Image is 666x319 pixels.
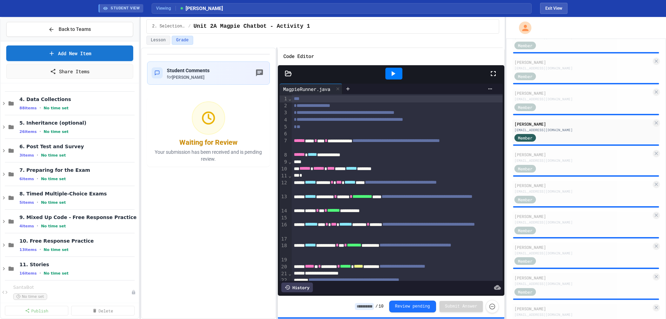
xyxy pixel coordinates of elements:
[518,196,532,203] span: Member
[518,166,532,172] span: Member
[280,236,288,243] div: 17
[280,85,334,93] div: MagpieRunner.java
[280,95,288,102] div: 1
[280,221,288,236] div: 16
[518,135,532,141] span: Member
[288,271,291,276] span: Fold line
[280,84,342,94] div: MagpieRunner.java
[283,52,314,61] h6: Code Editor
[37,223,38,229] span: •
[167,74,210,80] div: for
[19,214,137,220] span: 9. Mixed Up Code - Free Response Practice
[518,227,532,234] span: Member
[40,270,41,276] span: •
[280,277,288,284] div: 22
[280,193,288,208] div: 13
[280,117,288,124] div: 4
[44,106,69,110] span: No time set
[389,301,436,312] button: Review pending
[19,177,34,181] span: 6 items
[514,312,651,317] div: [EMAIL_ADDRESS][DOMAIN_NAME]
[280,102,288,109] div: 2
[288,96,291,101] span: Fold line
[280,137,288,152] div: 7
[152,24,186,29] span: 2. Selection and Iteration
[59,26,91,33] span: Back to Teams
[280,166,288,173] div: 10
[518,289,532,295] span: Member
[514,121,651,127] div: [PERSON_NAME]
[111,6,140,11] span: STUDENT VIEW
[514,189,651,194] div: [EMAIL_ADDRESS][DOMAIN_NAME]
[288,159,291,165] span: Fold line
[518,258,532,264] span: Member
[280,152,288,159] div: 8
[280,173,288,179] div: 11
[146,36,170,45] button: Lesson
[19,224,34,228] span: 4 items
[156,5,176,11] span: Viewing
[131,290,136,295] div: Unpublished
[514,220,651,225] div: [EMAIL_ADDRESS][DOMAIN_NAME]
[6,64,133,79] a: Share Items
[6,22,133,37] button: Back to Teams
[19,247,37,252] span: 13 items
[172,36,193,45] button: Grade
[280,257,288,263] div: 19
[514,158,651,163] div: [EMAIL_ADDRESS][DOMAIN_NAME]
[281,283,313,292] div: History
[280,242,288,257] div: 18
[19,238,137,244] span: 10. Free Response Practice
[194,22,310,31] span: Unit 2A Magpie Chatbot - Activity 1
[512,20,533,36] div: My Account
[445,304,478,309] span: Submit Answer
[280,109,288,116] div: 3
[280,179,288,194] div: 12
[13,285,131,291] span: SantaBot
[19,106,37,110] span: 88 items
[280,131,288,137] div: 6
[19,143,137,150] span: 6. Post Test and Survey
[37,200,38,205] span: •
[518,104,532,110] span: Member
[540,3,567,14] button: Exit student view
[40,247,41,252] span: •
[280,263,288,270] div: 20
[514,96,651,102] div: [EMAIL_ADDRESS][DOMAIN_NAME]
[19,153,34,158] span: 3 items
[280,215,288,221] div: 15
[179,5,223,12] span: [PERSON_NAME]
[19,261,137,268] span: 11. Stories
[44,271,69,276] span: No time set
[41,224,66,228] span: No time set
[37,176,38,182] span: •
[439,301,483,312] button: Submit Answer
[514,59,651,65] div: [PERSON_NAME]
[167,68,210,73] span: Student Comments
[514,251,651,256] div: [EMAIL_ADDRESS][DOMAIN_NAME]
[514,281,651,286] div: [EMAIL_ADDRESS][DOMAIN_NAME]
[514,90,651,96] div: [PERSON_NAME]
[44,129,69,134] span: No time set
[19,271,37,276] span: 16 items
[280,208,288,215] div: 14
[19,191,137,197] span: 8. Timed Multiple-Choice Exams
[514,182,651,188] div: [PERSON_NAME]
[19,120,137,126] span: 5. Inheritance (optional)
[172,75,204,80] span: [PERSON_NAME]
[6,45,133,61] a: Add New Item
[514,127,651,133] div: [EMAIL_ADDRESS][DOMAIN_NAME]
[19,167,137,173] span: 7. Preparing for the Exam
[188,24,191,29] span: /
[518,73,532,79] span: Member
[280,159,288,166] div: 9
[41,177,66,181] span: No time set
[40,129,41,134] span: •
[44,247,69,252] span: No time set
[514,244,651,250] div: [PERSON_NAME]
[514,151,651,158] div: [PERSON_NAME]
[514,275,651,281] div: [PERSON_NAME]
[151,149,266,162] p: Your submission has been received and is pending review.
[71,306,135,316] a: Delete
[280,124,288,131] div: 5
